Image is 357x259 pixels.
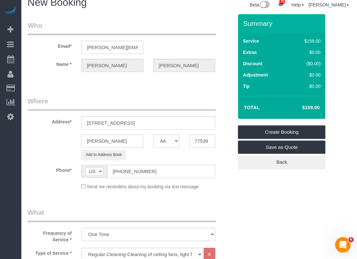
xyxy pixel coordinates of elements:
[283,105,319,110] h4: $159.00
[28,21,216,35] legend: Who
[291,72,321,78] div: $0.00
[28,96,216,111] legend: Where
[238,125,325,139] a: Create Booking
[259,1,270,9] img: New interface
[23,41,76,49] label: Email*
[23,165,76,173] label: Phone*
[244,105,260,110] strong: Total
[153,59,215,72] input: Last Name*
[335,237,351,253] iframe: Intercom live chat
[250,2,270,7] a: Beta
[238,155,325,169] a: Back
[81,150,126,160] button: Add to Address Book
[23,248,76,256] label: Type of Service *
[243,72,268,78] label: Adjustment
[28,208,216,222] legend: What
[23,116,76,125] label: Address*
[308,2,349,7] a: [PERSON_NAME]
[81,59,143,72] input: First Name*
[87,184,199,189] span: Send me reminders about my booking via text message
[23,228,76,243] label: Frequency of Service *
[291,2,304,7] a: Help
[243,60,262,67] label: Discount
[291,38,321,44] div: $159.00
[291,60,321,67] div: ($0.00)
[81,41,143,54] input: Email*
[291,49,321,56] div: $0.00
[23,59,76,67] label: Name *
[348,237,353,242] span: 6
[189,134,215,148] input: Zip Code*
[243,20,322,27] h3: Summary
[238,140,325,154] a: Save as Quote
[291,83,321,89] div: $0.00
[4,6,17,16] img: Automaid Logo
[243,38,259,44] label: Service
[81,134,143,148] input: City*
[107,165,215,178] input: Phone*
[243,49,257,56] label: Extras
[243,83,250,89] label: Tip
